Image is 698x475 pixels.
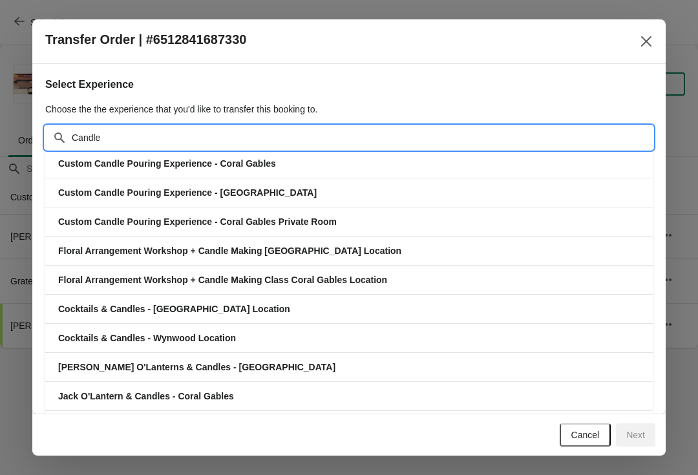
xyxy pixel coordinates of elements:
span: Floral Arrangement Workshop + Candle Making [GEOGRAPHIC_DATA] Location [58,246,401,256]
h2: Transfer Order | #6512841687330 [45,32,246,47]
input: Type to search [71,126,653,149]
h2: Select Experience [45,77,653,92]
span: Custom Candle Pouring Experience - Coral Gables Private Room [58,216,337,227]
span: Custom Candle Pouring Experience - Coral Gables [58,158,276,169]
span: Jack O'Lantern & Candles - Coral Gables [58,391,234,401]
button: Cancel [560,423,611,447]
span: Cocktails & Candles - Wynwood Location [58,333,236,343]
span: [PERSON_NAME] O'Lanterns & Candles - [GEOGRAPHIC_DATA] [58,362,335,372]
span: Floral Arrangement Workshop + Candle Making Class Coral Gables Location [58,275,387,285]
span: Custom Candle Pouring Experience - [GEOGRAPHIC_DATA] [58,187,317,198]
span: Cocktails & Candles - [GEOGRAPHIC_DATA] Location [58,304,290,314]
span: Cancel [571,430,600,440]
button: Close [635,30,658,53]
p: Choose the the experience that you'd like to transfer this booking to. [45,103,653,116]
